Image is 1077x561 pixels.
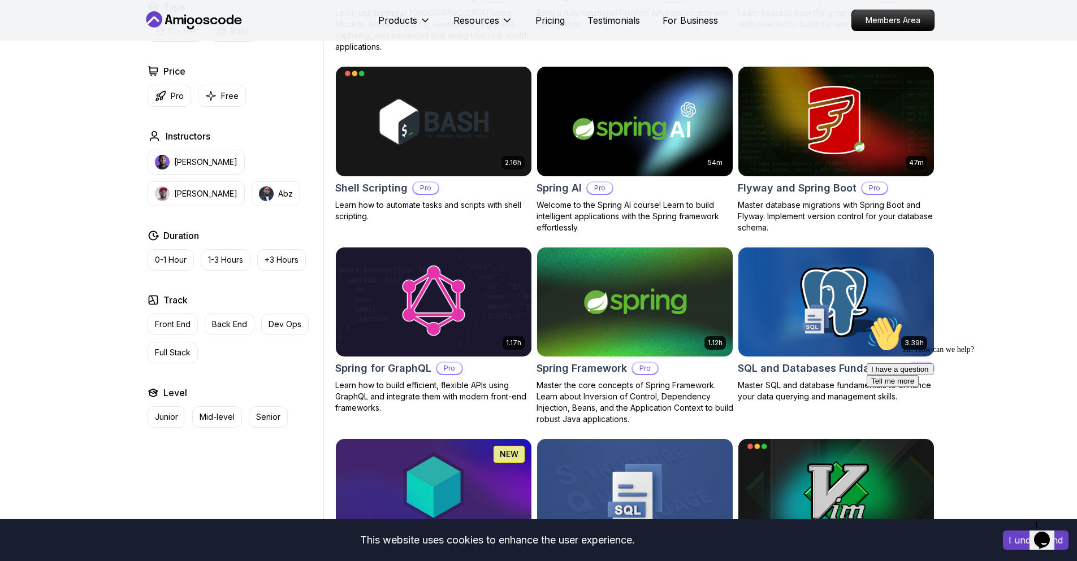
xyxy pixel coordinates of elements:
[148,181,245,206] button: instructor img[PERSON_NAME]
[335,66,532,222] a: Shell Scripting card2.16hShell ScriptingProLearn how to automate tasks and scripts with shell scr...
[738,439,934,549] img: VIM Essentials card
[252,181,300,206] button: instructor imgAbz
[208,254,243,266] p: 1-3 Hours
[163,64,185,78] h2: Price
[174,188,237,199] p: [PERSON_NAME]
[148,249,194,271] button: 0-1 Hour
[166,129,210,143] h2: Instructors
[537,247,733,357] img: Spring Framework card
[155,411,178,423] p: Junior
[336,67,531,176] img: Shell Scripting card
[8,528,986,553] div: This website uses cookies to enhance the user experience.
[335,380,532,414] p: Learn how to build efficient, flexible APIs using GraphQL and integrate them with modern front-en...
[5,34,112,42] span: Hi! How can we help?
[155,347,191,358] p: Full Stack
[163,229,199,242] h2: Duration
[335,180,408,196] h2: Shell Scripting
[437,363,462,374] p: Pro
[261,314,309,335] button: Dev Ops
[148,85,191,107] button: Pro
[212,319,247,330] p: Back End
[1003,530,1069,550] button: Accept cookies
[155,254,187,266] p: 0-1 Hour
[5,5,41,41] img: :wave:
[738,380,935,402] p: Master SQL and database fundamentals to enhance your data querying and management skills.
[1030,516,1066,550] iframe: chat widget
[148,314,198,335] button: Front End
[587,14,640,27] a: Testimonials
[205,314,254,335] button: Back End
[265,254,299,266] p: +3 Hours
[587,182,612,194] p: Pro
[336,439,531,549] img: Testcontainers with Java card
[738,247,935,403] a: SQL and Databases Fundamentals card3.39hSQL and Databases FundamentalsProMaster SQL and database ...
[862,311,1066,510] iframe: chat widget
[708,158,723,167] p: 54m
[738,180,857,196] h2: Flyway and Spring Boot
[269,319,301,330] p: Dev Ops
[5,52,71,64] button: I have a question
[537,439,733,549] img: Up and Running with SQL and Databases card
[738,247,934,357] img: SQL and Databases Fundamentals card
[335,247,532,414] a: Spring for GraphQL card1.17hSpring for GraphQLProLearn how to build efficient, flexible APIs usin...
[163,386,187,399] h2: Level
[192,406,242,428] button: Mid-level
[738,199,935,233] p: Master database migrations with Spring Boot and Flyway. Implement version control for your databa...
[537,199,733,233] p: Welcome to the Spring AI course! Learn to build intelligent applications with the Spring framewor...
[148,342,198,363] button: Full Stack
[537,247,733,425] a: Spring Framework card1.12hSpring FrameworkProMaster the core concepts of Spring Framework. Learn ...
[335,360,431,376] h2: Spring for GraphQL
[851,10,935,31] a: Members Area
[148,406,185,428] button: Junior
[221,90,239,102] p: Free
[862,182,887,194] p: Pro
[663,14,718,27] a: For Business
[738,66,935,233] a: Flyway and Spring Boot card47mFlyway and Spring BootProMaster database migrations with Spring Boo...
[537,180,582,196] h2: Spring AI
[200,411,235,423] p: Mid-level
[852,10,934,31] p: Members Area
[201,249,250,271] button: 1-3 Hours
[5,64,57,76] button: Tell me more
[249,406,288,428] button: Senior
[453,14,499,27] p: Resources
[537,380,733,425] p: Master the core concepts of Spring Framework. Learn about Inversion of Control, Dependency Inject...
[500,449,518,460] p: NEW
[5,5,208,76] div: 👋Hi! How can we help?I have a questionTell me more
[909,158,924,167] p: 47m
[535,14,565,27] a: Pricing
[259,186,274,201] img: instructor img
[171,90,184,102] p: Pro
[537,66,733,233] a: Spring AI card54mSpring AIProWelcome to the Spring AI course! Learn to build intelligent applicat...
[336,247,531,357] img: Spring for GraphQL card
[413,182,438,194] p: Pro
[148,150,245,175] button: instructor img[PERSON_NAME]
[738,360,903,376] h2: SQL and Databases Fundamentals
[378,14,417,27] p: Products
[505,158,521,167] p: 2.16h
[278,188,293,199] p: Abz
[155,155,170,169] img: instructor img
[378,14,431,36] button: Products
[163,293,188,307] h2: Track
[453,14,513,36] button: Resources
[335,199,532,222] p: Learn how to automate tasks and scripts with shell scripting.
[708,338,723,347] p: 1.12h
[537,67,733,176] img: Spring AI card
[256,411,280,423] p: Senior
[633,363,658,374] p: Pro
[738,67,934,176] img: Flyway and Spring Boot card
[155,319,191,330] p: Front End
[174,156,237,168] p: [PERSON_NAME]
[537,360,627,376] h2: Spring Framework
[506,338,521,347] p: 1.17h
[155,186,170,201] img: instructor img
[257,249,306,271] button: +3 Hours
[198,85,246,107] button: Free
